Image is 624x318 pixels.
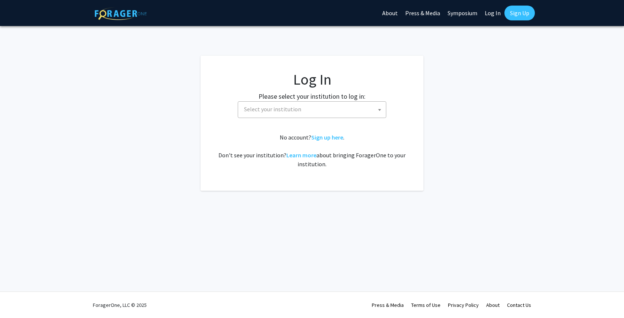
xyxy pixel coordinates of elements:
[372,302,404,308] a: Press & Media
[507,302,531,308] a: Contact Us
[286,151,316,159] a: Learn more about bringing ForagerOne to your institution
[238,101,386,118] span: Select your institution
[259,91,365,101] label: Please select your institution to log in:
[241,102,386,117] span: Select your institution
[215,71,409,88] h1: Log In
[244,105,301,113] span: Select your institution
[93,292,147,318] div: ForagerOne, LLC © 2025
[215,133,409,168] div: No account? . Don't see your institution? about bringing ForagerOne to your institution.
[486,302,500,308] a: About
[411,302,441,308] a: Terms of Use
[311,134,343,141] a: Sign up here
[448,302,479,308] a: Privacy Policy
[95,7,147,20] img: ForagerOne Logo
[504,6,535,20] a: Sign Up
